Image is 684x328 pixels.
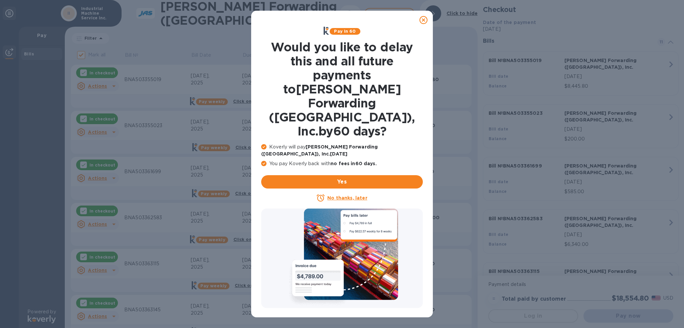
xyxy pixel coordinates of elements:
b: no fees in 60 days . [331,161,376,166]
button: Yes [261,175,423,189]
p: You pay Koverly back with [261,160,423,167]
b: Pay in 60 [334,29,356,34]
b: [PERSON_NAME] Forwarding ([GEOGRAPHIC_DATA]), Inc. [DATE] [261,144,378,156]
p: Koverly will pay [261,143,423,157]
u: No thanks, later [327,195,367,201]
h1: Would you like to delay this and all future payments to [PERSON_NAME] Forwarding ([GEOGRAPHIC_DAT... [261,40,423,138]
span: Yes [267,178,417,186]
